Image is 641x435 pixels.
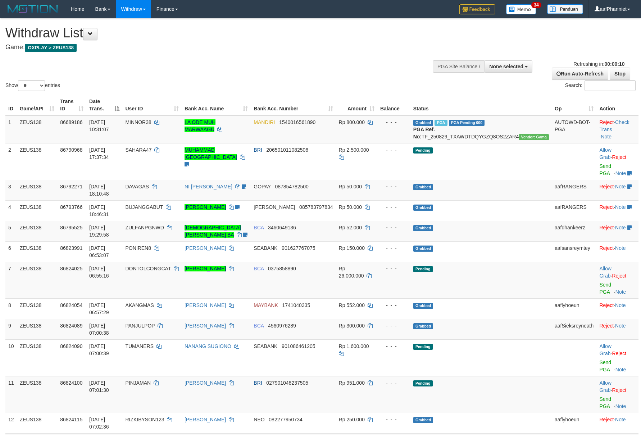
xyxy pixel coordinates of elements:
[599,343,611,356] a: Allow Grab
[380,119,408,126] div: - - -
[615,245,626,251] a: Note
[60,245,82,251] span: 86823991
[60,323,82,329] span: 86824089
[86,95,122,115] th: Date Trans.: activate to sort column descending
[5,143,17,180] td: 2
[612,154,626,160] a: Reject
[5,262,17,298] td: 7
[89,323,109,336] span: [DATE] 07:00:38
[125,302,154,308] span: AKANGMAS
[413,205,433,211] span: Grabbed
[552,115,596,143] td: AUTOWD-BOT-PGA
[610,68,630,80] a: Stop
[599,380,612,393] span: ·
[60,417,82,422] span: 86824115
[5,95,17,115] th: ID
[17,376,57,413] td: ZEUS138
[125,417,164,422] span: RIZKIBYSON123
[596,262,638,298] td: ·
[380,203,408,211] div: - - -
[599,323,614,329] a: Reject
[275,184,308,189] span: Copy 087854782500 to clipboard
[596,221,638,241] td: ·
[185,266,226,271] a: [PERSON_NAME]
[599,396,611,409] a: Send PGA
[413,266,433,272] span: Pending
[604,61,624,67] strong: 00:00:10
[552,241,596,262] td: aafsansreymtey
[5,319,17,339] td: 9
[506,4,536,14] img: Button%20Memo.svg
[125,225,164,230] span: ZULFANPGNWD
[380,146,408,154] div: - - -
[5,180,17,200] td: 3
[615,403,626,409] a: Note
[89,204,109,217] span: [DATE] 18:46:31
[282,343,315,349] span: Copy 901086461205 to clipboard
[413,323,433,329] span: Grabbed
[254,225,264,230] span: BCA
[585,80,636,91] input: Search:
[339,147,369,153] span: Rp 2.500.000
[266,380,308,386] span: Copy 027901048237505 to clipboard
[269,417,302,422] span: Copy 082277950734 to clipboard
[565,80,636,91] label: Search:
[266,147,308,153] span: Copy 206501011082506 to clipboard
[519,134,549,140] span: Vendor URL: https://trx31.1velocity.biz
[251,95,336,115] th: Bank Acc. Number: activate to sort column ascending
[552,68,608,80] a: Run Auto-Refresh
[596,180,638,200] td: ·
[599,245,614,251] a: Reject
[89,147,109,160] span: [DATE] 17:37:34
[489,64,523,69] span: None selected
[599,147,612,160] span: ·
[599,119,629,132] a: Check Trans
[413,225,433,231] span: Grabbed
[17,180,57,200] td: ZEUS138
[17,262,57,298] td: ZEUS138
[254,343,277,349] span: SEABANK
[125,184,149,189] span: DAVAGAS
[57,95,86,115] th: Trans ID: activate to sort column ascending
[599,360,611,372] a: Send PGA
[599,119,614,125] a: Reject
[17,200,57,221] td: ZEUS138
[615,184,626,189] a: Note
[5,80,60,91] label: Show entries
[552,180,596,200] td: aafRANGERS
[5,413,17,433] td: 12
[596,241,638,262] td: ·
[433,60,485,73] div: PGA Site Balance /
[413,184,433,190] span: Grabbed
[615,367,626,372] a: Note
[599,380,611,393] a: Allow Grab
[596,200,638,221] td: ·
[5,376,17,413] td: 11
[413,380,433,386] span: Pending
[615,170,626,176] a: Note
[599,343,612,356] span: ·
[185,147,237,160] a: MUHAMMAD [GEOGRAPHIC_DATA]
[254,417,264,422] span: NEO
[380,224,408,231] div: - - -
[182,95,251,115] th: Bank Acc. Name: activate to sort column ascending
[377,95,410,115] th: Balance
[89,119,109,132] span: [DATE] 10:31:07
[380,343,408,350] div: - - -
[596,413,638,433] td: ·
[336,95,377,115] th: Amount: activate to sort column ascending
[185,245,226,251] a: [PERSON_NAME]
[254,302,278,308] span: MAYBANK
[596,339,638,376] td: ·
[5,241,17,262] td: 6
[279,119,315,125] span: Copy 1540016561890 to clipboard
[339,225,362,230] span: Rp 52.000
[89,266,109,279] span: [DATE] 06:55:16
[612,351,626,356] a: Reject
[612,387,626,393] a: Reject
[268,323,296,329] span: Copy 4560976289 to clipboard
[5,339,17,376] td: 10
[380,244,408,252] div: - - -
[17,298,57,319] td: ZEUS138
[596,376,638,413] td: ·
